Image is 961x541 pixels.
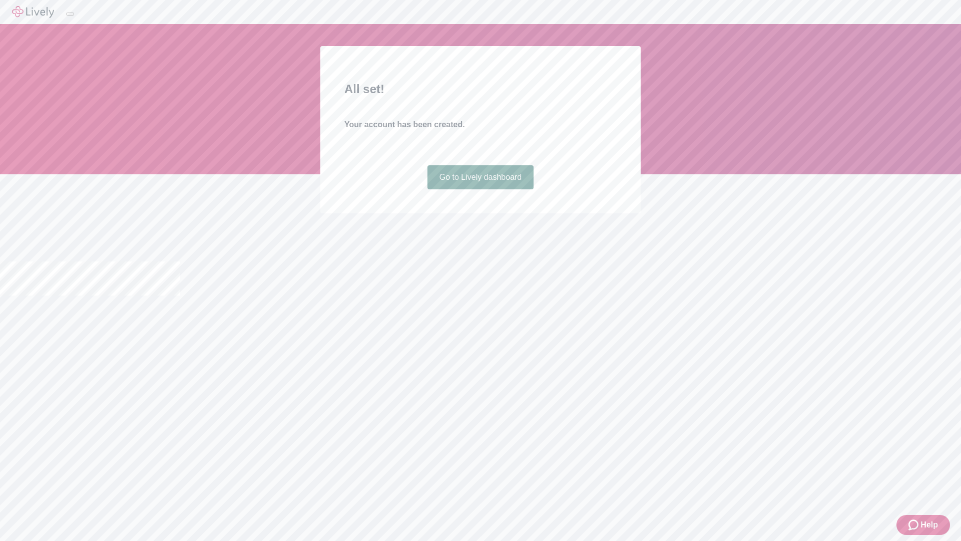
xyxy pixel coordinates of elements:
[427,165,534,189] a: Go to Lively dashboard
[896,515,950,535] button: Zendesk support iconHelp
[920,519,938,531] span: Help
[344,80,617,98] h2: All set!
[12,6,54,18] img: Lively
[908,519,920,531] svg: Zendesk support icon
[344,119,617,131] h4: Your account has been created.
[66,13,74,16] button: Log out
